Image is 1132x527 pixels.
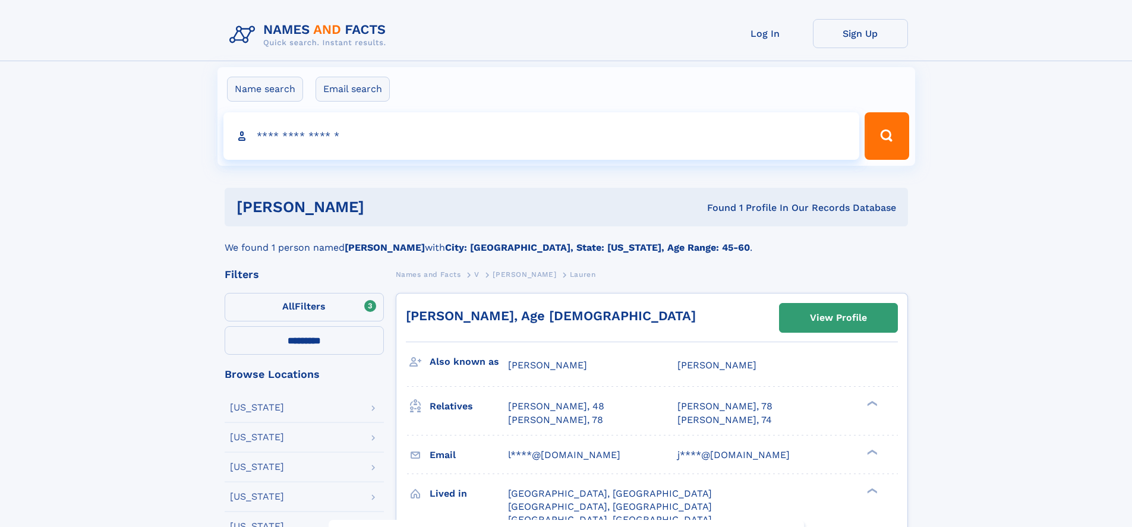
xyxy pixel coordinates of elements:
h3: Relatives [430,396,508,416]
div: [US_STATE] [230,492,284,501]
a: [PERSON_NAME], 74 [677,414,772,427]
div: Filters [225,269,384,280]
a: Log In [718,19,813,48]
span: [PERSON_NAME] [508,359,587,371]
span: [PERSON_NAME] [493,270,556,279]
div: We found 1 person named with . [225,226,908,255]
a: [PERSON_NAME], 78 [508,414,603,427]
b: City: [GEOGRAPHIC_DATA], State: [US_STATE], Age Range: 45-60 [445,242,750,253]
b: [PERSON_NAME] [345,242,425,253]
h3: Lived in [430,484,508,504]
div: ❯ [864,448,878,456]
button: Search Button [865,112,909,160]
span: [GEOGRAPHIC_DATA], [GEOGRAPHIC_DATA] [508,501,712,512]
div: [US_STATE] [230,462,284,472]
label: Filters [225,293,384,321]
a: [PERSON_NAME], Age [DEMOGRAPHIC_DATA] [406,308,696,323]
div: [US_STATE] [230,433,284,442]
span: Lauren [570,270,596,279]
input: search input [223,112,860,160]
a: V [474,267,480,282]
label: Email search [316,77,390,102]
a: View Profile [780,304,897,332]
div: Browse Locations [225,369,384,380]
div: ❯ [864,400,878,408]
img: Logo Names and Facts [225,19,396,51]
span: V [474,270,480,279]
a: Sign Up [813,19,908,48]
div: [US_STATE] [230,403,284,412]
label: Name search [227,77,303,102]
a: Names and Facts [396,267,461,282]
h1: [PERSON_NAME] [237,200,536,214]
div: ❯ [864,487,878,494]
a: [PERSON_NAME], 78 [677,400,772,413]
span: All [282,301,295,312]
h3: Email [430,445,508,465]
a: [PERSON_NAME], 48 [508,400,604,413]
span: [PERSON_NAME] [677,359,756,371]
a: [PERSON_NAME] [493,267,556,282]
div: View Profile [810,304,867,332]
span: [GEOGRAPHIC_DATA], [GEOGRAPHIC_DATA] [508,488,712,499]
span: [GEOGRAPHIC_DATA], [GEOGRAPHIC_DATA] [508,514,712,525]
h3: Also known as [430,352,508,372]
div: Found 1 Profile In Our Records Database [535,201,896,214]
